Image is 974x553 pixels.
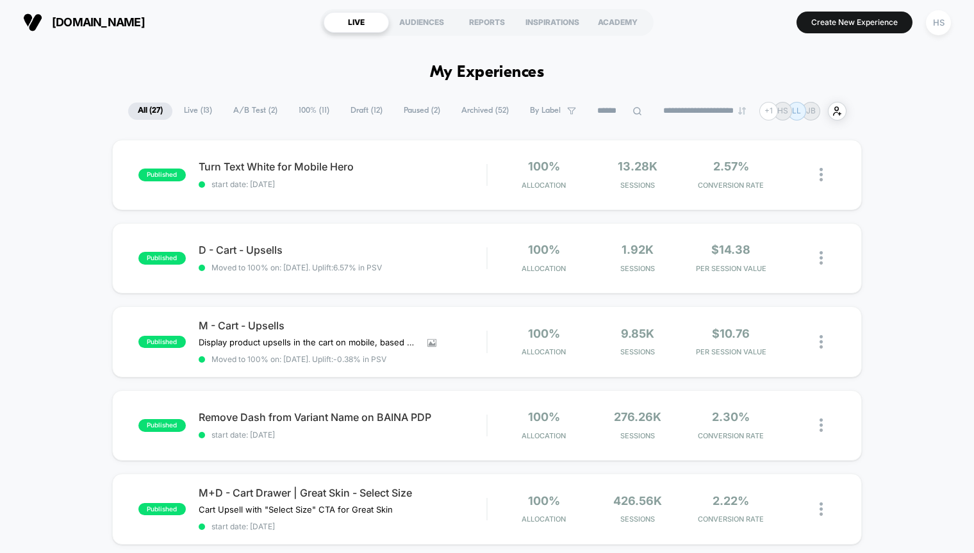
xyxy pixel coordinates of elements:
div: HS [926,10,951,35]
span: published [138,419,186,432]
span: published [138,169,186,181]
span: Display product upsells in the cart on mobile, based on the selected products defined by the adva... [199,338,418,347]
p: JB [806,106,816,115]
span: A/B Test ( 2 ) [224,103,287,120]
img: end [738,107,746,115]
span: 1.92k [622,243,654,257]
h1: My Experiences [430,64,545,83]
span: Archived ( 52 ) [452,103,518,120]
img: close [820,251,823,265]
button: Create New Experience [797,12,912,33]
span: 100% [528,160,560,174]
span: Allocation [522,265,566,273]
span: 100% [528,243,560,257]
div: REPORTS [454,12,520,33]
span: Allocation [522,432,566,440]
span: start date: [DATE] [199,522,486,531]
img: close [820,335,823,349]
span: Draft ( 12 ) [341,103,392,120]
span: $10.76 [712,327,750,341]
span: 9.85k [621,327,654,341]
button: HS [922,10,955,36]
span: published [138,252,186,265]
span: 100% [528,495,560,508]
span: M+D - Cart Drawer | Great Skin - Select Size [199,487,486,499]
span: PER SESSION VALUE [688,265,775,273]
img: Visually logo [23,13,42,32]
span: 2.57% [713,160,749,174]
div: LIVE [324,12,389,33]
span: Paused ( 2 ) [394,103,450,120]
span: 2.22% [713,495,749,508]
span: Sessions [594,515,681,524]
span: Sessions [594,348,681,356]
span: 100% [528,411,560,424]
span: Sessions [594,432,681,440]
span: PER SESSION VALUE [688,348,775,356]
span: 2.30% [712,411,750,424]
span: 100% [528,327,560,341]
div: ACADEMY [585,12,650,33]
span: Sessions [594,265,681,273]
span: Moved to 100% on: [DATE] . Uplift: 6.57% in PSV [211,263,382,272]
img: close [820,502,823,516]
div: AUDIENCES [389,12,454,33]
p: LL [792,106,801,115]
span: 276.26k [614,411,661,424]
span: 13.28k [618,160,657,174]
span: Cart Upsell with "Select Size" CTA for Great Skin [199,505,393,515]
span: published [138,336,186,349]
span: Allocation [522,515,566,524]
span: CONVERSION RATE [688,515,775,524]
span: CONVERSION RATE [688,432,775,440]
div: INSPIRATIONS [520,12,585,33]
span: start date: [DATE] [199,180,486,189]
div: + 1 [759,102,778,120]
span: Allocation [522,181,566,190]
span: start date: [DATE] [199,431,486,440]
span: $14.38 [711,243,750,257]
span: Turn Text White for Mobile Hero [199,161,486,172]
span: D - Cart - Upsells [199,244,486,256]
span: [DOMAIN_NAME] [52,16,145,29]
span: published [138,503,186,516]
p: HS [777,106,788,115]
span: By Label [530,106,561,116]
img: close [820,418,823,432]
button: [DOMAIN_NAME] [19,12,149,33]
span: Allocation [522,348,566,356]
span: Live ( 13 ) [174,103,222,120]
span: 426.56k [613,495,662,508]
span: Remove Dash from Variant Name on BAINA PDP [199,411,486,423]
span: CONVERSION RATE [688,181,775,190]
img: close [820,168,823,181]
span: Sessions [594,181,681,190]
span: 100% ( 11 ) [289,103,339,120]
span: Moved to 100% on: [DATE] . Uplift: -0.38% in PSV [211,355,386,364]
span: M - Cart - Upsells [199,320,486,331]
span: All ( 27 ) [128,103,172,120]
